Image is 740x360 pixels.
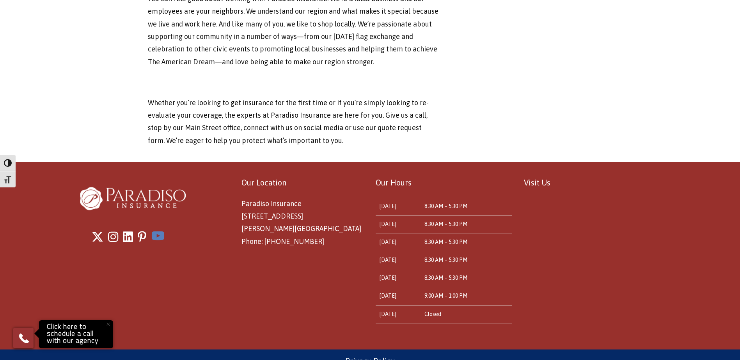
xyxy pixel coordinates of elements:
[376,251,420,269] td: [DATE]
[376,198,420,215] td: [DATE]
[148,97,440,147] p: Whether you’re looking to get insurance for the first time or if you’re simply looking to re-eval...
[376,233,420,251] td: [DATE]
[138,226,147,247] a: Pinterest
[424,239,467,245] time: 8:30 AM – 5:30 PM
[376,269,420,287] td: [DATE]
[108,226,118,247] a: Instagram
[424,257,467,263] time: 8:30 AM – 5:30 PM
[424,275,467,281] time: 8:30 AM – 5:30 PM
[376,287,420,305] td: [DATE]
[92,226,103,247] a: X
[241,176,364,190] p: Our Location
[18,332,30,344] img: Phone icon
[424,203,467,209] time: 8:30 AM – 5:30 PM
[424,221,467,227] time: 8:30 AM – 5:30 PM
[151,225,165,246] a: Youtube
[421,305,512,323] td: Closed
[376,215,420,233] td: [DATE]
[99,316,117,333] button: Close
[524,198,660,307] iframe: Paradiso Insurance Location
[424,293,467,299] time: 9:00 AM – 1:00 PM
[524,176,660,190] p: Visit Us
[376,305,420,323] td: [DATE]
[41,322,111,346] p: Click here to schedule a call with our agency
[241,199,361,245] span: Paradiso Insurance [STREET_ADDRESS] [PERSON_NAME][GEOGRAPHIC_DATA] Phone: [PHONE_NUMBER]
[123,226,133,247] a: LinkedIn
[376,176,512,190] p: Our Hours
